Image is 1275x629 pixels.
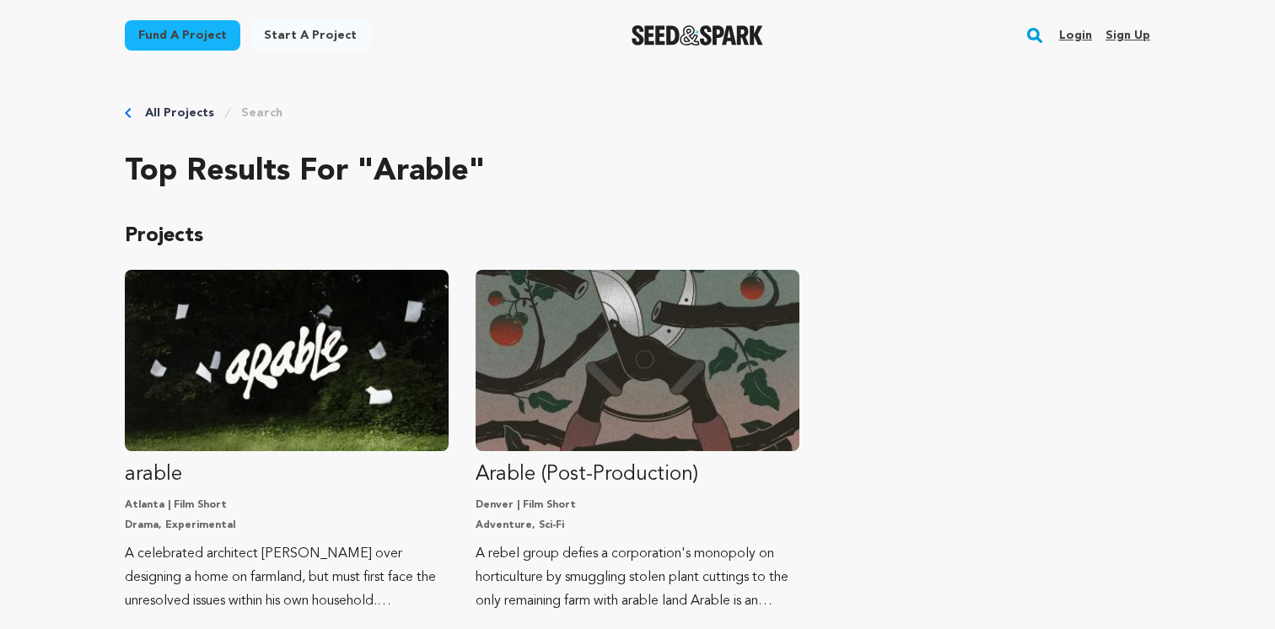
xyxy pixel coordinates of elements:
[125,498,449,512] p: Atlanta | Film Short
[476,542,799,613] p: A rebel group defies a corporation's monopoly on horticulture by smuggling stolen plant cuttings ...
[145,105,214,121] a: All Projects
[632,25,764,46] img: Seed&Spark Logo Dark Mode
[250,20,370,51] a: Start a project
[1059,22,1092,49] a: Login
[125,20,240,51] a: Fund a project
[125,519,449,532] p: Drama, Experimental
[1106,22,1150,49] a: Sign up
[476,519,799,532] p: Adventure, Sci-Fi
[476,461,799,488] p: Arable (Post-Production)
[125,270,449,613] a: Fund arable
[125,155,1150,189] h2: Top results for "arable"
[125,461,449,488] p: arable
[125,542,449,613] p: A celebrated architect [PERSON_NAME] over designing a home on farmland, but must first face the u...
[125,223,1150,250] p: Projects
[125,105,1150,121] div: Breadcrumb
[241,105,282,121] a: Search
[476,270,799,613] a: Fund Arable (Post-Production)
[476,498,799,512] p: Denver | Film Short
[632,25,764,46] a: Seed&Spark Homepage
